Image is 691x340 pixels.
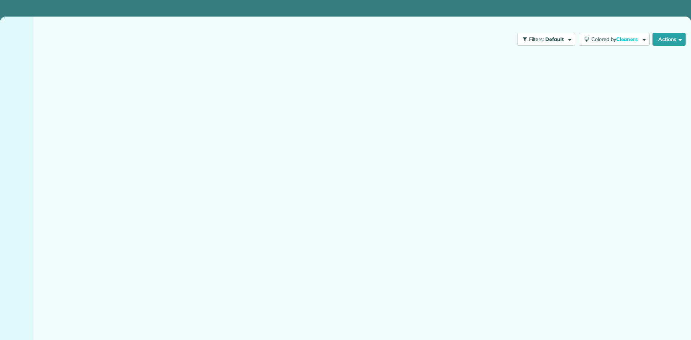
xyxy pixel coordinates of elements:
button: Filters: Default [517,33,575,46]
span: Default [545,36,564,42]
span: Colored by [591,36,640,42]
span: Cleaners [616,36,639,42]
a: Filters: Default [514,33,575,46]
button: Colored byCleaners [579,33,650,46]
span: Filters: [529,36,544,42]
button: Actions [652,33,686,46]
